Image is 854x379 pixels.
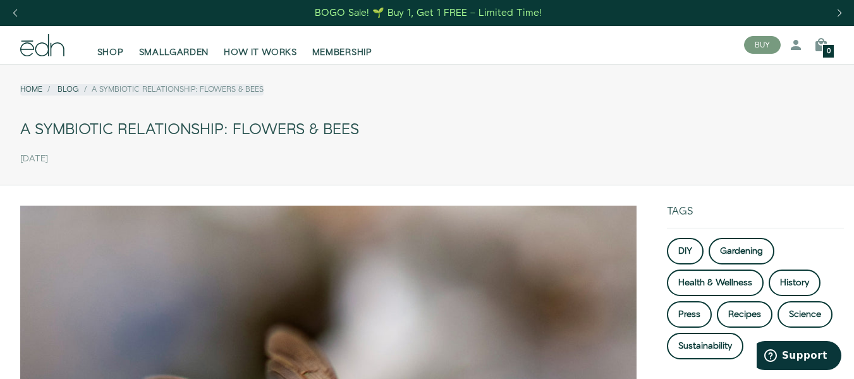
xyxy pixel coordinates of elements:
[667,238,704,264] a: DIY
[90,31,131,59] a: SHOP
[769,270,820,296] a: History
[139,46,209,59] span: SMALLGARDEN
[667,206,844,228] div: Tags
[97,46,124,59] span: SHOP
[667,270,764,296] a: Health & Wellness
[20,84,264,95] nav: breadcrumbs
[20,154,48,165] time: [DATE]
[667,301,712,328] a: Press
[79,84,264,95] li: A Symbiotic Relationship: Flowers & Bees
[224,46,296,59] span: HOW IT WORKS
[709,238,774,264] a: Gardening
[131,31,217,59] a: SMALLGARDEN
[216,31,304,59] a: HOW IT WORKS
[312,46,372,59] span: MEMBERSHIP
[744,36,781,54] button: BUY
[58,84,79,95] a: Blog
[667,333,743,359] a: Sustainability
[20,116,834,144] div: A Symbiotic Relationship: Flowers & Bees
[778,301,833,328] a: Science
[757,341,841,373] iframe: Opens a widget where you can find more information
[314,3,543,23] a: BOGO Sale! 🌱 Buy 1, Get 1 FREE – Limited Time!
[315,6,542,20] div: BOGO Sale! 🌱 Buy 1, Get 1 FREE – Limited Time!
[717,301,772,328] a: Recipes
[827,48,831,55] span: 0
[305,31,380,59] a: MEMBERSHIP
[20,84,42,95] a: Home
